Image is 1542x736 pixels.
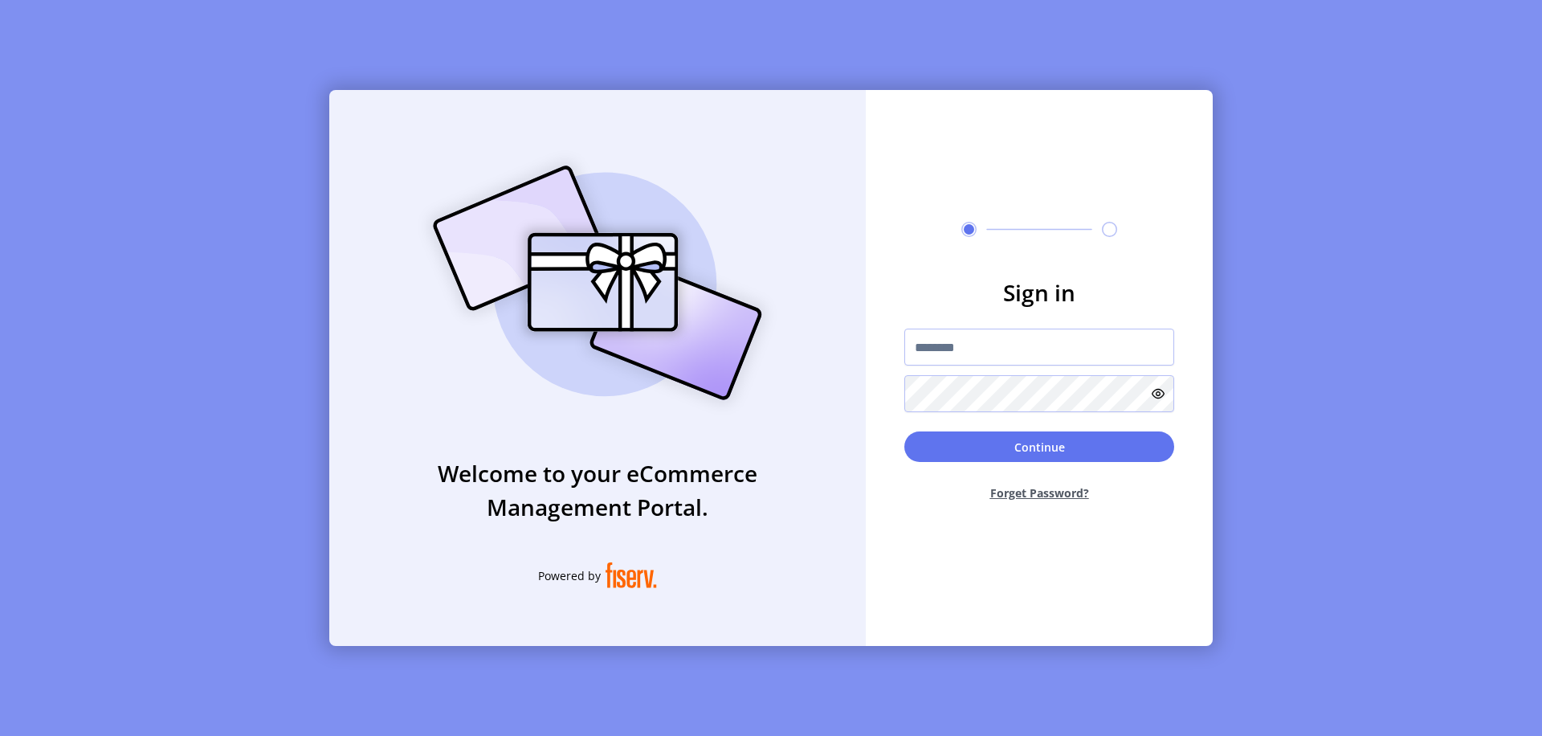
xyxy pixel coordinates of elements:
[904,472,1174,514] button: Forget Password?
[904,276,1174,309] h3: Sign in
[329,456,866,524] h3: Welcome to your eCommerce Management Portal.
[904,431,1174,462] button: Continue
[538,567,601,584] span: Powered by
[409,148,786,418] img: card_Illustration.svg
